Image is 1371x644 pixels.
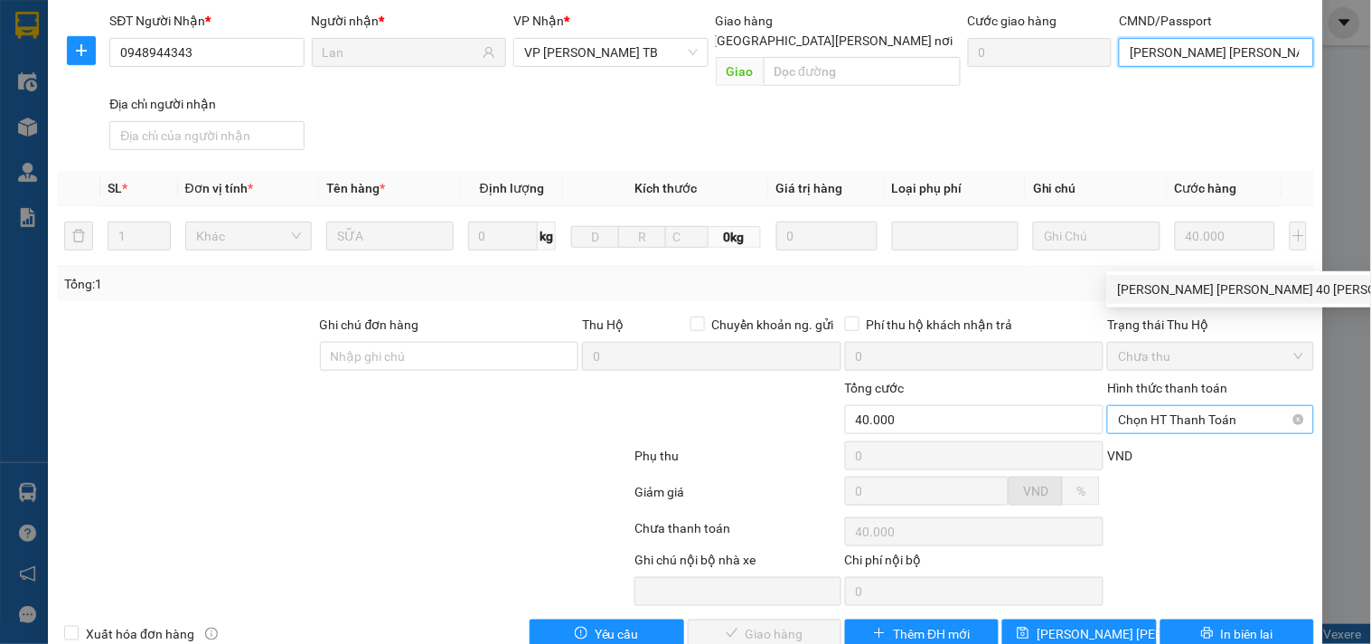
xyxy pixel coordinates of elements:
span: Giá trị hàng [776,181,843,195]
input: R [618,226,666,248]
li: Số 10 ngõ 15 Ngọc Hồi, [PERSON_NAME], [GEOGRAPHIC_DATA] [169,44,756,67]
span: In biên lai [1221,624,1273,644]
span: [GEOGRAPHIC_DATA][PERSON_NAME] nơi [707,31,961,51]
label: Hình thức thanh toán [1107,381,1227,395]
li: Hotline: 19001155 [169,67,756,90]
span: Xuất hóa đơn hàng [79,624,202,644]
input: Ghi chú đơn hàng [320,342,579,371]
input: 0 [776,222,878,251]
span: Yêu cầu [595,624,639,644]
span: % [1076,484,1085,498]
span: Tổng cước [845,381,905,395]
button: plus [67,36,96,65]
span: VND [1107,449,1132,463]
span: Phí thu hộ khách nhận trả [859,315,1020,335]
span: VND [1023,484,1048,498]
div: Địa chỉ người nhận [109,94,304,114]
span: 0kg [709,226,761,248]
span: Cước hàng [1175,181,1237,195]
span: Giao hàng [716,14,774,28]
span: Đơn vị tính [185,181,253,195]
div: CMND/Passport [1119,11,1313,31]
span: Thêm ĐH mới [893,624,970,644]
span: Kích thước [634,181,697,195]
div: Người nhận [312,11,506,31]
span: close-circle [1293,414,1304,425]
div: Chi phí nội bộ [845,550,1104,577]
span: SL [108,181,122,195]
label: Cước giao hàng [968,14,1057,28]
span: kg [538,222,556,251]
span: [PERSON_NAME] [PERSON_NAME] [1037,624,1233,644]
span: Chưa thu [1118,343,1302,370]
span: info-circle [205,628,218,640]
span: Thu Hộ [582,317,624,332]
span: Chọn HT Thanh Toán [1118,406,1302,433]
span: Tên hàng [326,181,385,195]
input: Dọc đường [764,57,961,86]
span: Khác [196,223,301,250]
img: logo.jpg [23,23,113,113]
button: delete [64,222,93,251]
input: Tên người nhận [323,43,479,62]
span: user [483,46,495,59]
div: SĐT Người Nhận [109,11,304,31]
input: D [571,226,619,248]
input: Địa chỉ của người nhận [109,121,304,150]
input: 0 [1175,222,1276,251]
input: Cước giao hàng [968,38,1113,67]
b: GỬI : VP [PERSON_NAME] TB [23,131,352,161]
div: Chưa thanh toán [633,518,842,550]
div: Ghi chú nội bộ nhà xe [634,550,840,577]
span: Chuyển khoản ng. gửi [705,315,841,335]
button: plus [1290,222,1306,251]
label: Ghi chú đơn hàng [320,317,419,332]
div: Tổng: 1 [64,274,531,294]
input: C [665,226,709,248]
div: Giảm giá [633,482,842,514]
span: plus [873,627,886,641]
input: VD: Bàn, Ghế [326,222,453,251]
div: Phụ thu [633,446,842,478]
span: VP Trần Phú TB [524,39,697,66]
span: printer [1201,627,1214,641]
th: Ghi chú [1026,171,1167,206]
span: Giao [716,57,764,86]
span: save [1017,627,1029,641]
span: exclamation-circle [575,627,587,641]
th: Loại phụ phí [885,171,1026,206]
div: Trạng thái Thu Hộ [1107,315,1313,335]
span: Định lượng [480,181,544,195]
input: Ghi Chú [1033,222,1160,251]
span: VP Nhận [513,14,564,28]
span: plus [68,43,95,58]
